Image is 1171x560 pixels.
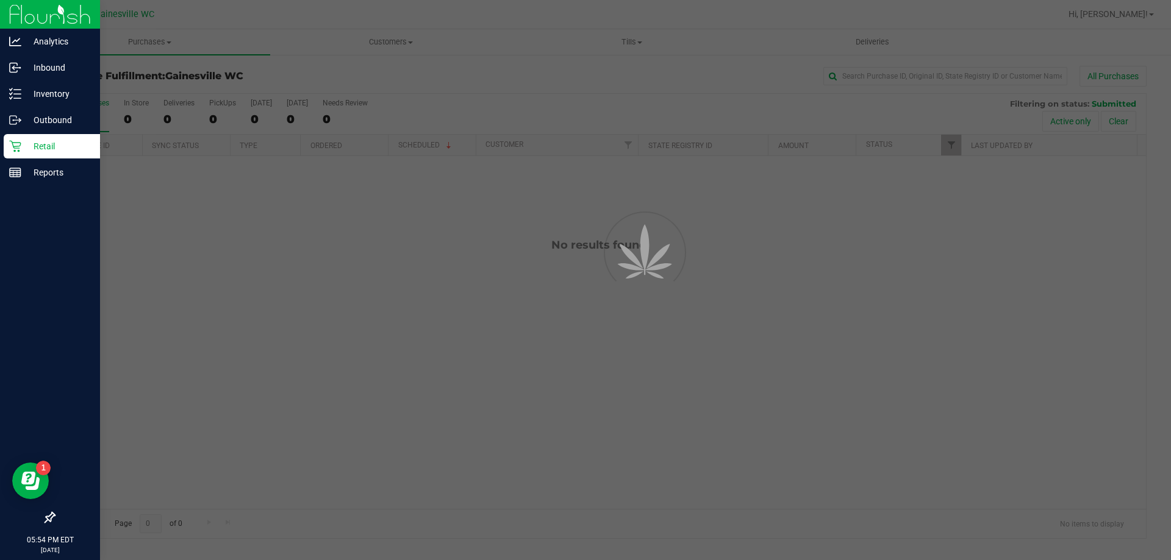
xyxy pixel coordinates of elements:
[21,34,95,49] p: Analytics
[21,165,95,180] p: Reports
[36,461,51,475] iframe: Resource center unread badge
[5,534,95,545] p: 05:54 PM EDT
[9,88,21,100] inline-svg: Inventory
[5,545,95,555] p: [DATE]
[21,139,95,154] p: Retail
[9,62,21,74] inline-svg: Inbound
[21,113,95,127] p: Outbound
[12,463,49,499] iframe: Resource center
[21,60,95,75] p: Inbound
[9,35,21,48] inline-svg: Analytics
[9,166,21,179] inline-svg: Reports
[9,140,21,152] inline-svg: Retail
[21,87,95,101] p: Inventory
[9,114,21,126] inline-svg: Outbound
